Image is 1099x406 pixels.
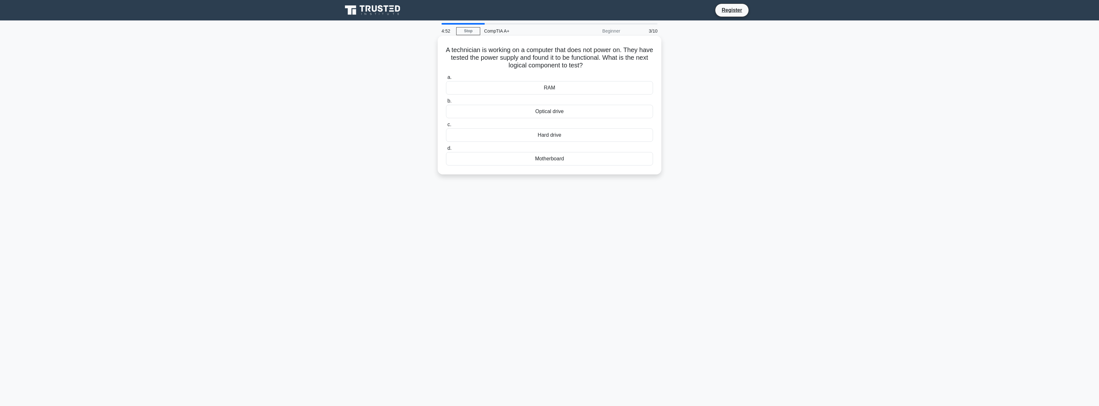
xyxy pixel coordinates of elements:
div: Beginner [568,25,624,37]
a: Stop [456,27,480,35]
span: a. [447,74,451,80]
div: 4:52 [438,25,456,37]
h5: A technician is working on a computer that does not power on. They have tested the power supply a... [445,46,654,70]
div: Optical drive [446,105,653,118]
span: c. [447,122,451,127]
div: Motherboard [446,152,653,165]
div: CompTIA A+ [480,25,568,37]
div: RAM [446,81,653,95]
span: b. [447,98,451,103]
div: Hard drive [446,128,653,142]
div: 3/10 [624,25,661,37]
a: Register [718,6,746,14]
span: d. [447,145,451,151]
